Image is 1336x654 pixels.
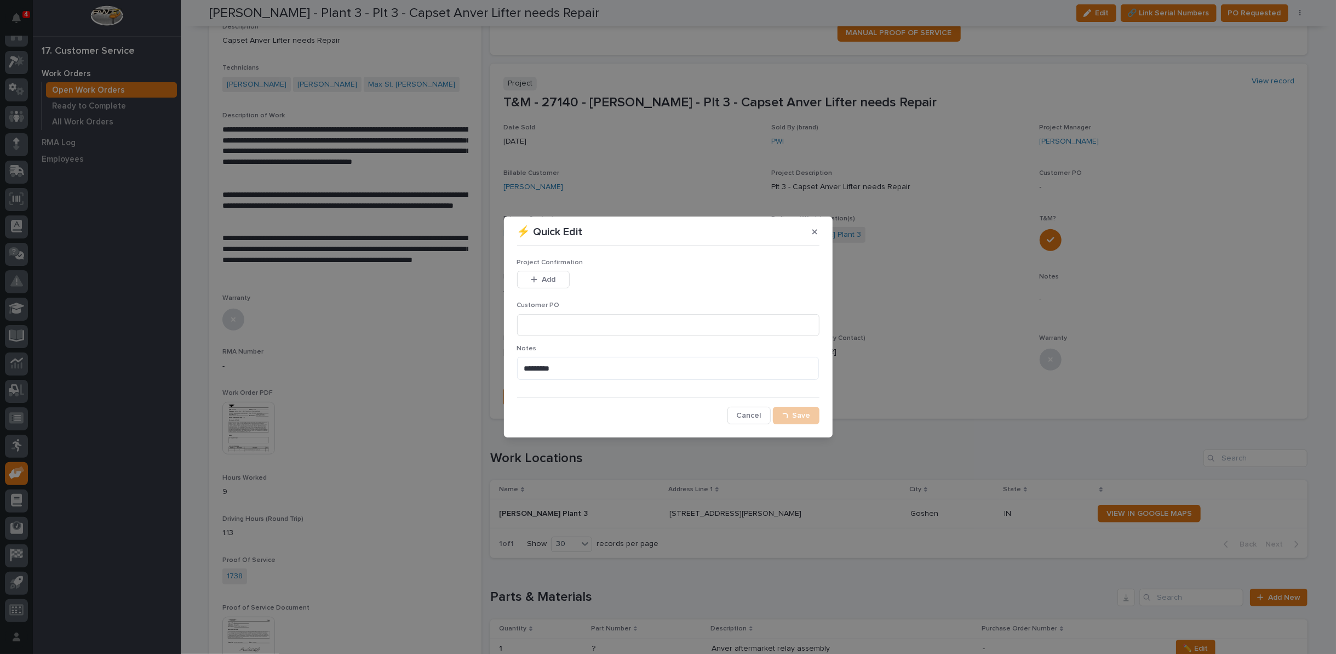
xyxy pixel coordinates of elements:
[517,345,537,352] span: Notes
[773,407,819,424] button: Save
[517,302,560,309] span: Customer PO
[517,225,583,238] p: ⚡ Quick Edit
[727,407,771,424] button: Cancel
[793,411,811,420] span: Save
[542,275,555,285] span: Add
[517,271,570,288] button: Add
[517,259,583,266] span: Project Confirmation
[737,411,761,420] span: Cancel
